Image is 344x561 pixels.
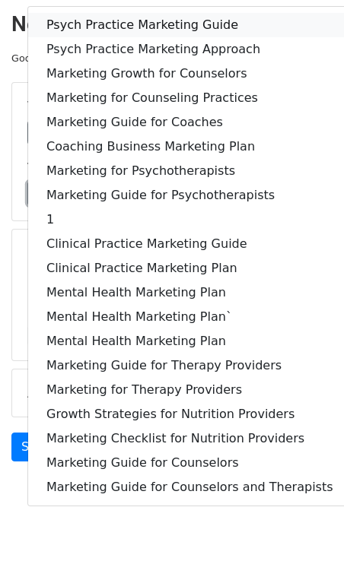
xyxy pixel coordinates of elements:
[11,433,62,461] a: Send
[11,52,199,64] small: Google Sheet:
[268,488,344,561] iframe: Chat Widget
[11,11,333,37] h2: New Campaign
